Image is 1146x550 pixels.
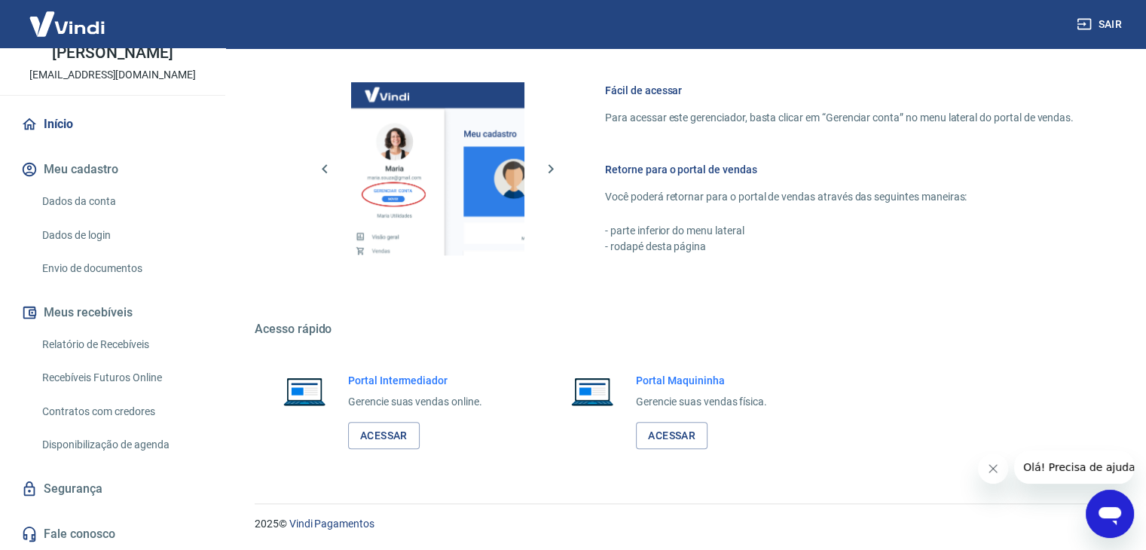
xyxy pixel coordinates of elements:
[561,373,624,409] img: Imagem de um notebook aberto
[636,394,767,410] p: Gerencie suas vendas física.
[605,110,1074,126] p: Para acessar este gerenciador, basta clicar em “Gerenciar conta” no menu lateral do portal de ven...
[18,1,116,47] img: Vindi
[36,329,207,360] a: Relatório de Recebíveis
[289,518,374,530] a: Vindi Pagamentos
[636,373,767,388] h6: Portal Maquininha
[605,189,1074,205] p: Você poderá retornar para o portal de vendas através das seguintes maneiras:
[255,322,1110,337] h5: Acesso rápido
[605,239,1074,255] p: - rodapé desta página
[978,454,1008,484] iframe: Fechar mensagem
[605,162,1074,177] h6: Retorne para o portal de vendas
[351,82,524,255] img: Imagem da dashboard mostrando o botão de gerenciar conta na sidebar no lado esquerdo
[18,108,207,141] a: Início
[1014,451,1134,484] iframe: Mensagem da empresa
[18,296,207,329] button: Meus recebíveis
[273,373,336,409] img: Imagem de um notebook aberto
[29,67,196,83] p: [EMAIL_ADDRESS][DOMAIN_NAME]
[636,422,707,450] a: Acessar
[36,253,207,284] a: Envio de documentos
[348,394,482,410] p: Gerencie suas vendas online.
[18,472,207,506] a: Segurança
[348,373,482,388] h6: Portal Intermediador
[1074,11,1128,38] button: Sair
[36,396,207,427] a: Contratos com credores
[36,362,207,393] a: Recebíveis Futuros Online
[36,186,207,217] a: Dados da conta
[18,153,207,186] button: Meu cadastro
[36,220,207,251] a: Dados de login
[255,516,1110,532] p: 2025 ©
[36,429,207,460] a: Disponibilização de agenda
[605,83,1074,98] h6: Fácil de acessar
[605,223,1074,239] p: - parte inferior do menu lateral
[52,45,173,61] p: [PERSON_NAME]
[9,11,127,23] span: Olá! Precisa de ajuda?
[1086,490,1134,538] iframe: Botão para abrir a janela de mensagens
[348,422,420,450] a: Acessar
